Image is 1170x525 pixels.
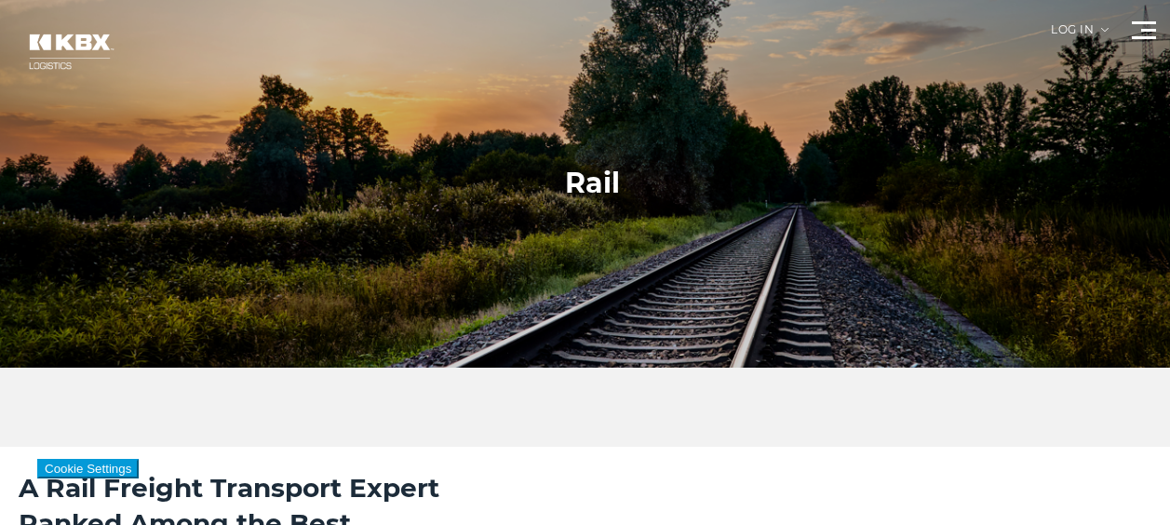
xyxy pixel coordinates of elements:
[565,165,620,202] h1: Rail
[1101,28,1109,32] img: arrow
[37,459,139,478] button: Cookie Settings
[14,19,126,85] img: kbx logo
[1051,24,1109,49] div: Log in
